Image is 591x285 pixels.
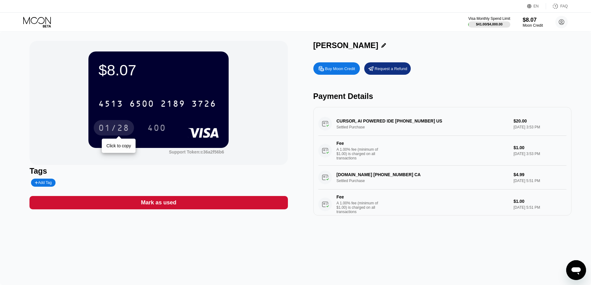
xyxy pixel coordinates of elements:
div: $8.07Moon Credit [523,17,543,28]
div: FeeA 1.00% fee (minimum of $1.00) is charged on all transactions$1.00[DATE] 5:51 PM [318,189,566,219]
div: Visa Monthly Spend Limit$41.00/$4,000.00 [468,16,510,28]
div: FAQ [560,4,568,8]
iframe: Button to launch messaging window [566,260,586,280]
div: 3726 [191,100,216,109]
div: [PERSON_NAME] [313,41,378,50]
div: Tags [29,167,288,176]
div: 400 [143,120,171,136]
div: A 1.00% fee (minimum of $1.00) is charged on all transactions [337,201,383,214]
div: Buy Moon Credit [325,66,355,71]
div: [DATE] 3:53 PM [513,152,566,156]
div: [DATE] 5:51 PM [513,205,566,210]
div: Support Token:c36a2f56b6 [169,149,224,154]
div: Request a Refund [364,62,411,75]
div: A 1.00% fee (minimum of $1.00) is charged on all transactions [337,147,383,160]
div: 2189 [160,100,185,109]
div: $8.07 [98,61,219,79]
div: FAQ [546,3,568,9]
div: 6500 [129,100,154,109]
div: 4513650021893726 [95,96,220,111]
div: Visa Monthly Spend Limit [468,16,510,21]
div: Payment Details [313,92,571,101]
div: $1.00 [513,199,566,204]
div: 4513 [98,100,123,109]
div: 400 [147,124,166,134]
div: EN [527,3,546,9]
div: Fee [337,194,380,199]
div: 01/28 [98,124,129,134]
div: Add Tag [35,180,51,185]
div: $41.00 / $4,000.00 [476,22,503,26]
div: Moon Credit [523,23,543,28]
div: $1.00 [513,145,566,150]
div: Support Token: c36a2f56b6 [169,149,224,154]
div: Fee [337,141,380,146]
div: 01/28 [94,120,134,136]
div: Request a Refund [375,66,407,71]
div: $8.07 [523,17,543,23]
div: Mark as used [29,196,288,209]
div: Mark as used [141,199,176,206]
div: Add Tag [31,179,55,187]
div: FeeA 1.00% fee (minimum of $1.00) is charged on all transactions$1.00[DATE] 3:53 PM [318,136,566,166]
div: Click to copy [106,143,131,148]
div: EN [534,4,539,8]
div: Buy Moon Credit [313,62,360,75]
